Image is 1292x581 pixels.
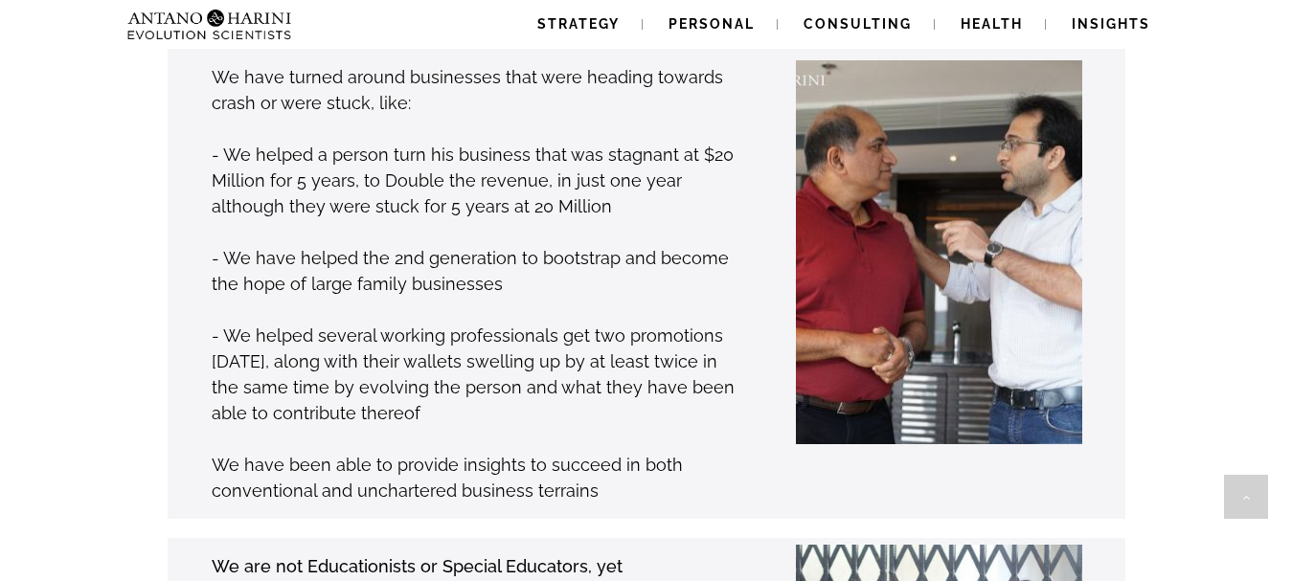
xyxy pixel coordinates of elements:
[212,245,736,297] p: - We have helped the 2nd generation to bootstrap and become the hope of large family businesses
[663,60,1237,443] img: Janak-Neel
[961,16,1023,32] span: Health
[212,64,736,116] p: We have turned around businesses that were heading towards crash or were stuck, like:
[1072,16,1150,32] span: Insights
[212,556,623,576] strong: We are not Educationists or Special Educators, yet
[537,16,620,32] span: Strategy
[804,16,912,32] span: Consulting
[212,323,736,426] p: - We helped several working professionals get two promotions [DATE], along with their wallets swe...
[212,452,736,503] p: We have been able to provide insights to succeed in both conventional and unchartered business te...
[212,142,736,219] p: - We helped a person turn his business that was stagnant at $20 Million for 5 years, to Double th...
[669,16,755,32] span: Personal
